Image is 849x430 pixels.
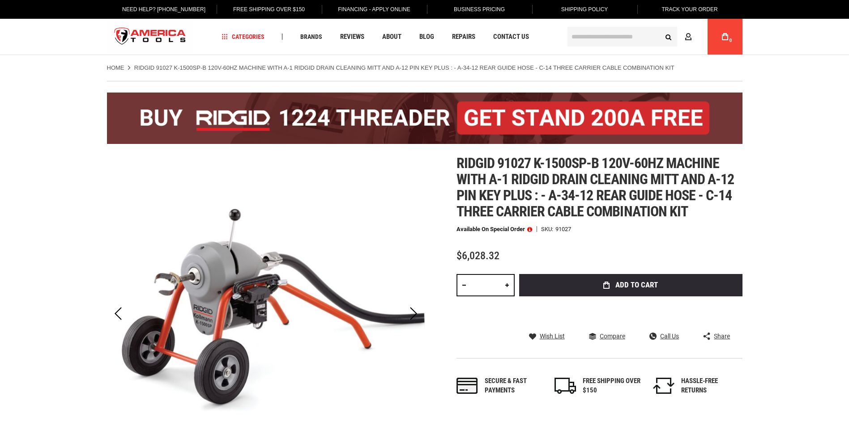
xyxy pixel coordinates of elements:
[615,281,658,289] span: Add to Cart
[107,93,742,144] img: BOGO: Buy the RIDGID® 1224 Threader (26092), get the 92467 200A Stand FREE!
[340,34,364,40] span: Reviews
[382,34,401,40] span: About
[600,333,625,339] span: Compare
[107,20,194,54] img: America Tools
[456,378,478,394] img: payments
[561,6,608,13] span: Shipping Policy
[714,333,730,339] span: Share
[452,34,475,40] span: Repairs
[134,64,674,71] strong: RIDGID 91027 K-1500SP-B 120V-60Hz Machine with A-1 RIDGID Drain Cleaning Mitt and A-12 Pin Key Pl...
[336,31,368,43] a: Reviews
[529,332,565,340] a: Wish List
[660,333,679,339] span: Call Us
[717,19,734,55] a: 0
[519,274,742,296] button: Add to Cart
[730,38,732,43] span: 0
[456,249,499,262] span: $6,028.32
[456,226,532,232] p: Available on Special Order
[107,64,124,72] a: Home
[555,226,571,232] div: 91027
[681,376,739,396] div: HASSLE-FREE RETURNS
[218,31,269,43] a: Categories
[589,332,625,340] a: Compare
[555,378,576,394] img: shipping
[296,31,326,43] a: Brands
[107,20,194,54] a: store logo
[222,34,265,40] span: Categories
[660,28,677,45] button: Search
[489,31,533,43] a: Contact Us
[540,333,565,339] span: Wish List
[378,31,405,43] a: About
[649,332,679,340] a: Call Us
[419,34,434,40] span: Blog
[485,376,543,396] div: Secure & fast payments
[300,34,322,40] span: Brands
[517,299,744,325] iframe: Secure express checkout frame
[653,378,674,394] img: returns
[456,155,734,220] span: Ridgid 91027 k-1500sp-b 120v-60hz machine with a-1 ridgid drain cleaning mitt and a-12 pin key pl...
[541,226,555,232] strong: SKU
[448,31,479,43] a: Repairs
[415,31,438,43] a: Blog
[583,376,641,396] div: FREE SHIPPING OVER $150
[493,34,529,40] span: Contact Us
